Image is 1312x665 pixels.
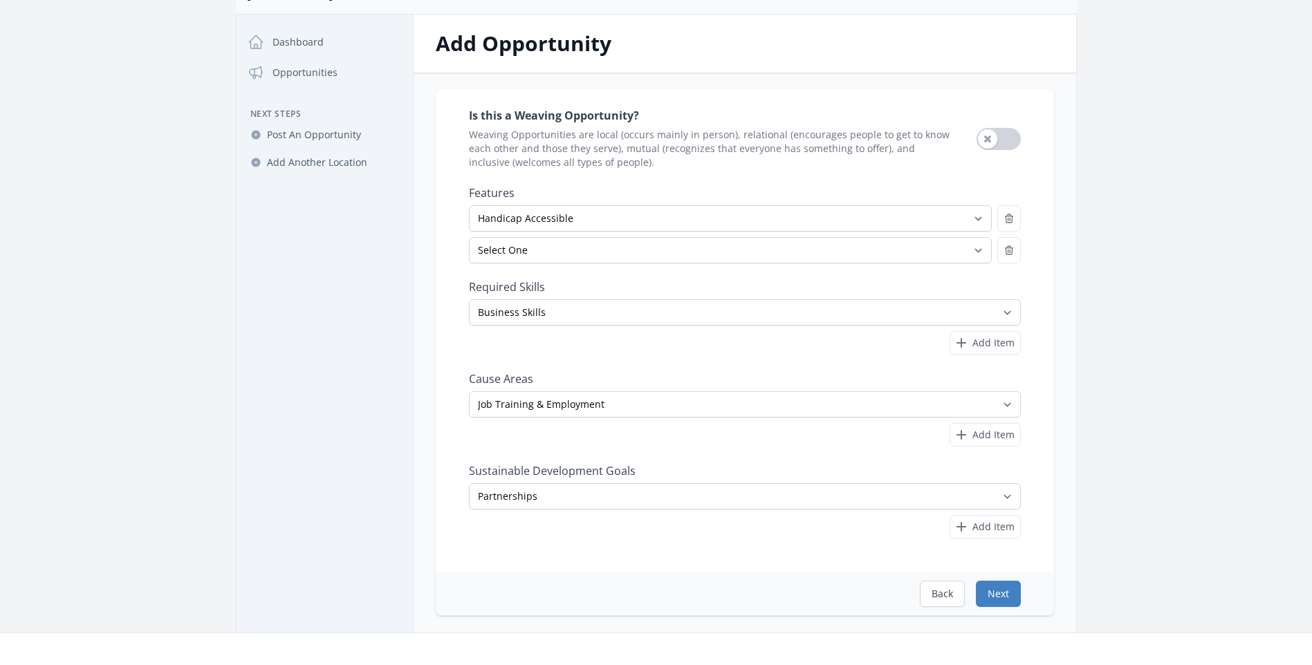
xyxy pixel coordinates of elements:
[972,428,1015,442] span: Add Item
[242,28,407,56] a: Dashboard
[469,372,1021,386] label: Cause Areas
[972,336,1015,350] span: Add Item
[267,156,367,169] span: Add Another Location
[242,109,407,120] h3: Next Steps
[469,186,1021,200] label: Features
[469,280,1021,294] label: Required Skills
[267,128,361,142] span: Post An Opportunity
[242,122,407,147] a: Post An Opportunity
[976,581,1021,607] button: Next
[469,128,954,169] span: Weaving Opportunities are local (occurs mainly in person), relational (encourages people to get t...
[972,520,1015,534] span: Add Item
[950,423,1021,447] button: Add Item
[242,59,407,86] a: Opportunities
[950,515,1021,538] button: Add Item
[242,150,407,175] a: Add Another Location
[950,331,1021,355] button: Add Item
[469,109,954,122] label: Is this a Weaving Opportunity?
[436,31,1054,56] h2: Add Opportunity
[469,464,1021,478] label: Sustainable Development Goals
[920,581,965,607] button: Back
